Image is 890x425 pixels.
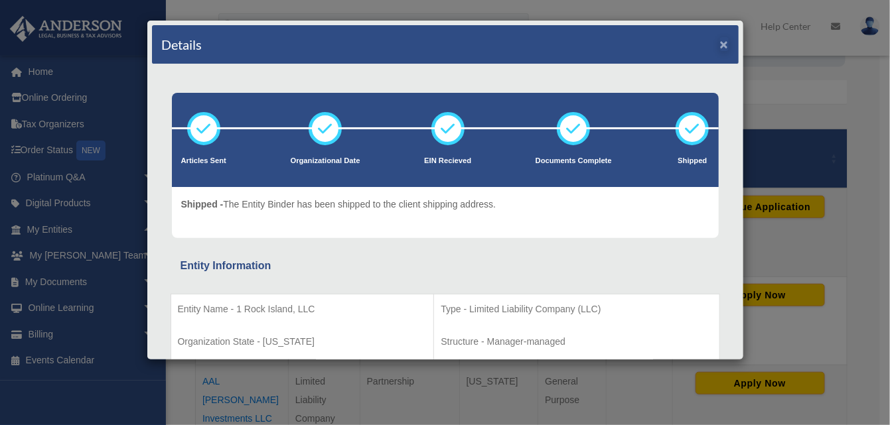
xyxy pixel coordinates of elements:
[178,301,427,318] p: Entity Name - 1 Rock Island, LLC
[424,154,471,168] p: EIN Recieved
[181,196,496,213] p: The Entity Binder has been shipped to the client shipping address.
[441,301,712,318] p: Type - Limited Liability Company (LLC)
[181,154,226,168] p: Articles Sent
[720,37,729,51] button: ×
[162,35,202,54] h4: Details
[441,334,712,350] p: Structure - Manager-managed
[536,154,612,168] p: Documents Complete
[178,334,427,350] p: Organization State - [US_STATE]
[181,199,224,210] span: Shipped -
[291,154,360,168] p: Organizational Date
[676,154,709,168] p: Shipped
[181,257,710,275] div: Entity Information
